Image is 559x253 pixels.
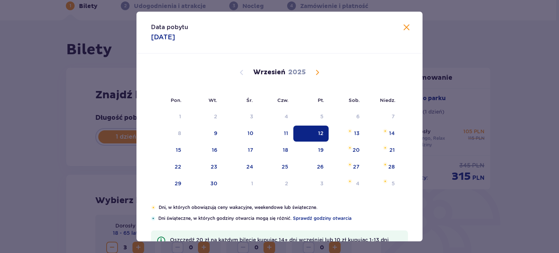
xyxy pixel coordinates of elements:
[253,68,285,77] p: Wrzesień
[209,97,217,103] small: Wt.
[151,142,186,158] td: poniedziałek, 15 września 2025
[284,130,288,137] div: 11
[293,142,329,158] td: piątek, 19 września 2025
[222,142,258,158] td: środa, 17 września 2025
[329,126,365,142] td: sobota, 13 września 2025
[136,54,423,204] div: Calendar
[212,146,217,154] div: 16
[151,109,186,125] td: Not available. poniedziałek, 1 września 2025
[250,113,253,120] div: 3
[354,130,360,137] div: 13
[329,159,365,175] td: sobota, 27 września 2025
[222,126,258,142] td: środa, 10 września 2025
[349,97,360,103] small: Sob.
[258,142,294,158] td: czwartek, 18 września 2025
[222,109,258,125] td: Not available. środa, 3 września 2025
[258,159,294,175] td: czwartek, 25 września 2025
[246,163,253,170] div: 24
[365,109,400,125] td: Not available. niedziela, 7 września 2025
[353,146,360,154] div: 20
[248,146,253,154] div: 17
[288,68,306,77] p: 2025
[353,163,360,170] div: 27
[285,113,288,120] div: 4
[365,142,400,158] td: niedziela, 21 września 2025
[318,97,324,103] small: Pt.
[179,113,181,120] div: 1
[214,113,217,120] div: 2
[365,126,400,142] td: niedziela, 14 września 2025
[186,159,222,175] td: wtorek, 23 września 2025
[329,142,365,158] td: sobota, 20 września 2025
[211,163,217,170] div: 23
[151,159,186,175] td: poniedziałek, 22 września 2025
[277,97,289,103] small: Czw.
[258,109,294,125] td: Not available. czwartek, 4 września 2025
[222,159,258,175] td: środa, 24 września 2025
[175,163,181,170] div: 22
[171,97,182,103] small: Pon.
[320,113,324,120] div: 5
[293,159,329,175] td: piątek, 26 września 2025
[356,113,360,120] div: 6
[214,130,217,137] div: 9
[380,97,396,103] small: Niedz.
[178,130,181,137] div: 8
[318,130,324,137] div: 12
[282,163,288,170] div: 25
[246,97,253,103] small: Śr.
[318,146,324,154] div: 19
[293,109,329,125] td: Not available. piątek, 5 września 2025
[186,109,222,125] td: Not available. wtorek, 2 września 2025
[247,130,253,137] div: 10
[329,109,365,125] td: Not available. sobota, 6 września 2025
[186,126,222,142] td: wtorek, 9 września 2025
[186,142,222,158] td: wtorek, 16 września 2025
[176,146,181,154] div: 15
[293,126,329,142] td: Selected. piątek, 12 września 2025
[365,159,400,175] td: niedziela, 28 września 2025
[317,163,324,170] div: 26
[283,146,288,154] div: 18
[258,126,294,142] td: czwartek, 11 września 2025
[151,126,186,142] td: Not available. poniedziałek, 8 września 2025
